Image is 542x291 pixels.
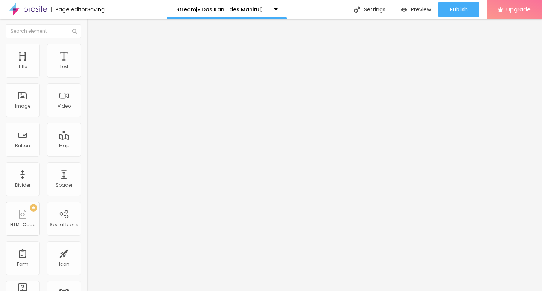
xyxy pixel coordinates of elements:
[354,6,360,13] img: Icone
[176,7,268,12] p: Stream|» Das Kanu des Manitu〖 Ganzer Film 〗Deutsch / German 2025
[87,19,542,291] iframe: Editor
[15,104,30,109] div: Image
[401,6,407,13] img: view-1.svg
[18,64,27,69] div: Title
[59,262,69,267] div: Icon
[15,183,30,188] div: Divider
[87,7,108,12] div: Saving...
[438,2,479,17] button: Publish
[72,29,77,34] img: Icone
[17,262,29,267] div: Form
[58,104,71,109] div: Video
[10,222,35,227] div: HTML Code
[450,6,468,12] span: Publish
[411,6,431,12] span: Preview
[56,183,72,188] div: Spacer
[59,143,69,148] div: Map
[51,7,87,12] div: Page editor
[59,64,69,69] div: Text
[393,2,438,17] button: Preview
[50,222,78,227] div: Social Icons
[506,6,531,12] span: Upgrade
[15,143,30,148] div: Button
[6,24,81,38] input: Search element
